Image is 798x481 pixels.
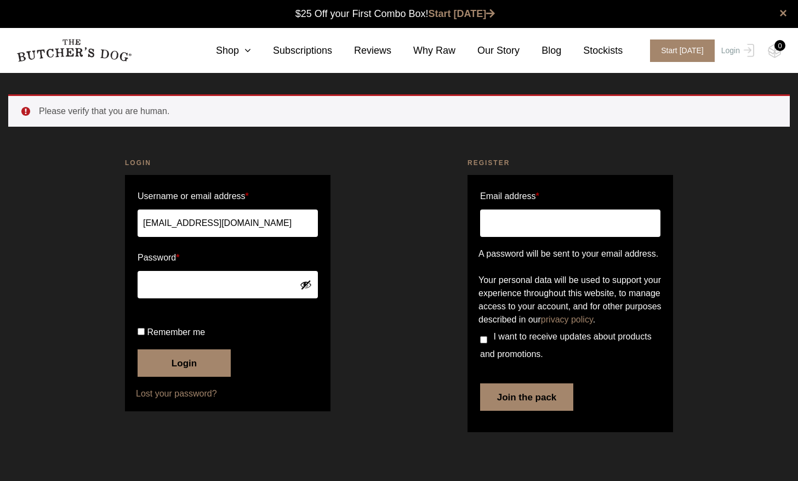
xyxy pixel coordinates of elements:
[332,43,391,58] a: Reviews
[541,315,593,324] a: privacy policy
[136,387,320,400] a: Lost your password?
[639,39,719,62] a: Start [DATE]
[138,188,318,205] label: Username or email address
[779,7,787,20] a: close
[520,43,561,58] a: Blog
[480,336,487,343] input: I want to receive updates about products and promotions.
[194,43,251,58] a: Shop
[138,349,231,377] button: Login
[561,43,623,58] a: Stockists
[650,39,715,62] span: Start [DATE]
[774,40,785,51] div: 0
[478,274,662,326] p: Your personal data will be used to support your experience throughout this website, to manage acc...
[429,8,495,19] a: Start [DATE]
[480,383,573,411] button: Join the pack
[125,157,330,168] h2: Login
[39,105,772,118] li: Please verify that you are human.
[455,43,520,58] a: Our Story
[478,247,662,261] p: A password will be sent to your email address.
[138,328,145,335] input: Remember me
[480,188,539,205] label: Email address
[300,279,312,291] button: Show password
[391,43,455,58] a: Why Raw
[138,249,318,267] label: Password
[251,43,332,58] a: Subscriptions
[768,44,782,58] img: TBD_Cart-Empty.png
[480,332,652,359] span: I want to receive updates about products and promotions.
[468,157,673,168] h2: Register
[719,39,754,62] a: Login
[147,327,205,337] span: Remember me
